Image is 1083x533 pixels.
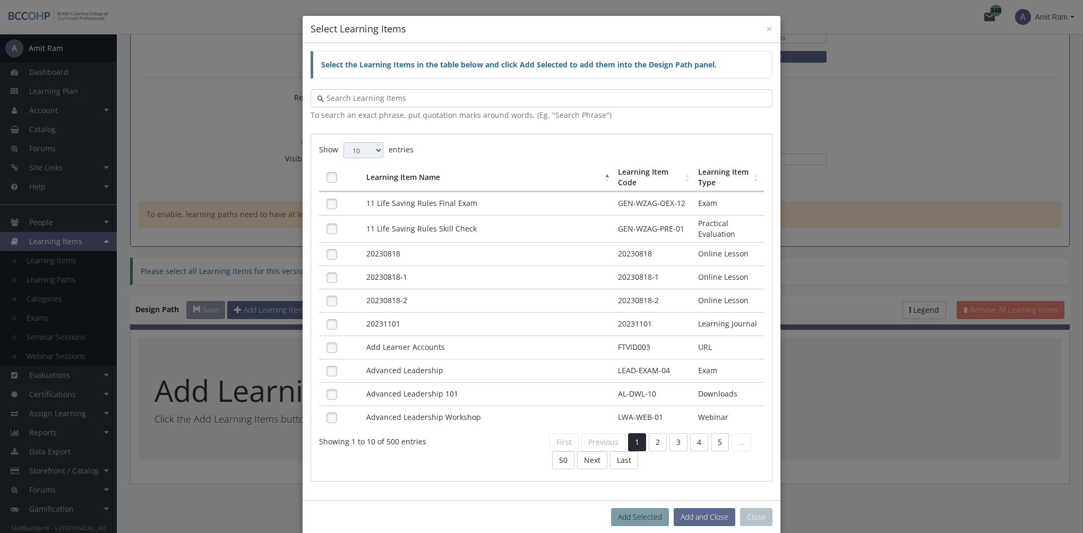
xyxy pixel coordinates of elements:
[766,23,772,35] button: ×
[364,265,616,289] td: 20230818-1
[695,192,764,215] td: Exam
[695,215,764,242] td: Practical Evaluation
[615,289,695,312] td: 20230818-2
[695,289,764,312] td: Online Lesson
[690,433,708,451] a: 4
[674,508,735,526] button: Add and Close
[311,22,772,36] h4: Select Learning Items
[615,242,695,265] td: 20230818
[615,406,695,429] td: LWA-WEB-01
[669,433,687,451] a: 3
[695,242,764,265] td: Online Lesson
[615,215,695,242] td: GEN-WZAG-PRE-01
[364,382,616,406] td: Advanced Leadership 101
[615,265,695,289] td: 20230818-1
[364,215,616,242] td: 11 Life Saving Rules Skill Check
[695,382,764,406] td: Downloads
[319,142,414,158] label: Show entries
[364,242,616,265] td: 20230818
[695,265,764,289] td: Online Lesson
[364,289,616,312] td: 20230818-2
[711,433,729,451] a: 5
[615,382,695,406] td: AL-DWL-10
[311,110,772,121] span: To search an exact phrase, put quotation marks around words. (Eg. "Search Phrase")
[581,433,625,451] a: Previous
[611,508,669,526] button: Add Selected
[695,406,764,429] td: Webinar
[321,59,717,70] strong: Select the Learning Items in the table below and click Add Selected to add them into the Design P...
[552,451,574,469] a: 50
[615,164,695,192] th: Learning Item Code: activate to sort column ascending
[732,433,751,451] a: …
[364,406,616,429] td: Advanced Leadership Workshop
[615,336,695,359] td: FTVID003
[615,359,695,382] td: LEAD-EXAM-04
[695,336,764,359] td: URL
[364,336,616,359] td: Add Learner Accounts
[364,312,616,336] td: 20231101
[364,359,616,382] td: Advanced Leadership
[628,433,646,451] a: 1
[695,359,764,382] td: Exam
[695,312,764,336] td: Learning Journal
[324,93,766,104] input: Search Learning Items
[577,451,607,469] a: Next
[319,432,534,447] div: Showing 1 to 10 of 500 entries
[615,192,695,215] td: GEN-WZAG-OEX-12
[364,192,616,215] td: 11 Life Saving Rules Final Exam
[343,142,383,158] select: Showentries
[740,508,772,526] button: Close
[695,164,764,192] th: Learning Item Type: activate to sort column ascending
[364,164,616,192] th: Learning Item Name: activate to sort column descending
[649,433,667,451] a: 2
[615,312,695,336] td: 20231101
[610,451,638,469] a: Last
[549,433,579,451] a: First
